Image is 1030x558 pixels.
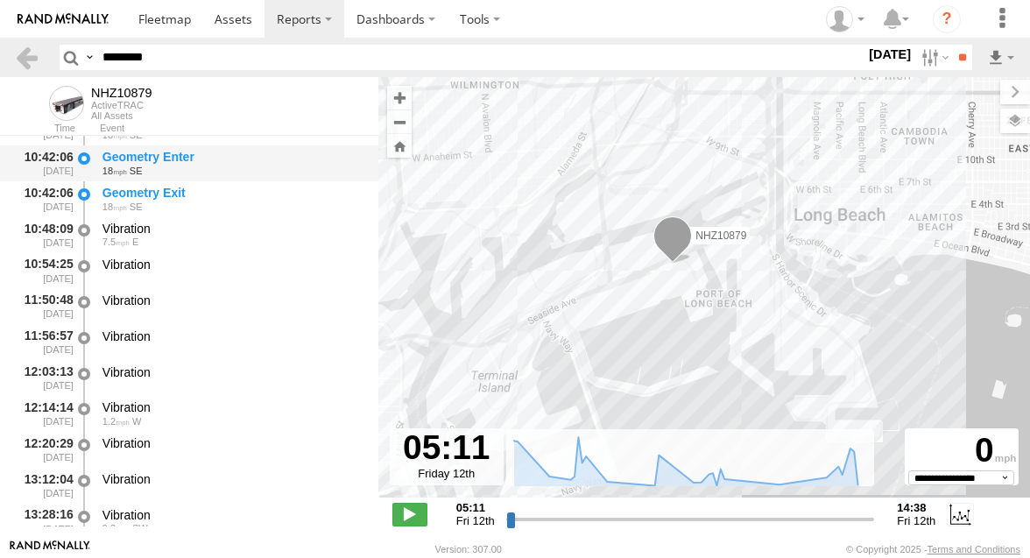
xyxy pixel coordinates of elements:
div: Version: 307.00 [435,544,502,554]
i: ? [933,5,961,33]
div: Zulema McIntosch [820,6,871,32]
span: Fri 12th Sep 2025 [456,514,495,527]
label: Search Query [82,45,96,70]
div: 12:20:29 [DATE] [14,434,75,466]
span: Heading: 68 [132,237,138,247]
div: NHZ10879 - View Asset History [91,86,152,100]
a: Visit our Website [10,540,90,558]
div: © Copyright 2025 - [846,544,1020,554]
strong: 14:38 [897,501,935,514]
div: Event [100,124,378,133]
span: Heading: 214 [132,523,148,533]
label: Play/Stop [392,503,427,526]
strong: 05:11 [456,501,495,514]
div: ActiveTRAC [91,100,152,110]
div: Vibration [102,364,362,380]
button: Zoom out [387,109,412,134]
div: 12:14:14 [DATE] [14,398,75,430]
div: Vibration [102,399,362,415]
div: Vibration [102,471,362,487]
span: 1.2 [102,416,130,427]
div: 10:42:06 [DATE] [14,183,75,215]
div: 13:28:16 [DATE] [14,505,75,537]
div: Vibration [102,257,362,272]
span: 7.5 [102,237,130,247]
div: 10:54:25 [DATE] [14,254,75,286]
div: Vibration [102,293,362,308]
div: 11:56:57 [DATE] [14,326,75,358]
label: [DATE] [865,45,914,64]
div: 10:42:06 [DATE] [14,147,75,180]
span: Heading: 155 [130,130,143,140]
div: Vibration [102,507,362,523]
div: Vibration [102,328,362,344]
div: Vibration [102,435,362,451]
div: Geometry Exit [102,185,362,201]
span: Heading: 155 [130,166,143,176]
button: Zoom Home [387,134,412,158]
div: 11:50:48 [DATE] [14,290,75,322]
span: Heading: 252 [132,416,141,427]
img: rand-logo.svg [18,13,109,25]
span: Fri 12th Sep 2025 [897,514,935,527]
span: 9.3 [102,523,130,533]
span: 18 [102,201,127,212]
div: Vibration [102,221,362,237]
label: Export results as... [986,45,1016,70]
div: 10:48:09 [DATE] [14,218,75,251]
div: 13:12:04 [DATE] [14,469,75,501]
div: 0 [907,431,1016,470]
div: Geometry Enter [102,149,362,165]
span: 18 [102,130,127,140]
a: Terms and Conditions [928,544,1020,554]
div: Time [14,124,75,133]
a: Back to previous Page [14,45,39,70]
button: Zoom in [387,86,412,109]
span: NHZ10879 [695,230,746,242]
span: 18 [102,166,127,176]
div: All Assets [91,110,152,121]
label: Search Filter Options [914,45,952,70]
div: 12:03:13 [DATE] [14,362,75,394]
span: Heading: 155 [130,201,143,212]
